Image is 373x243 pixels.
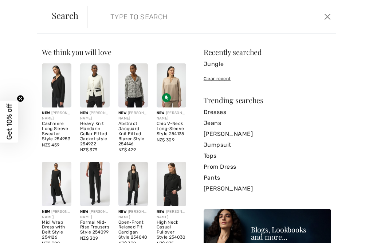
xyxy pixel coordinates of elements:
span: New [80,209,88,214]
a: Jeans [204,118,331,129]
span: New [118,209,126,214]
a: Dresses [204,107,331,118]
a: [PERSON_NAME] [204,129,331,140]
span: New [42,111,50,115]
span: New [80,111,88,115]
div: [PERSON_NAME] [80,209,110,220]
span: NZ$ 459 [42,142,59,148]
div: Open-Front Relaxed Fit Cardigan Style 254040 [118,220,148,240]
div: [PERSON_NAME] [80,110,110,121]
img: Abstract Jacquard Knit Fitted Blazer Style 254146. Off White/Black [118,63,148,107]
img: Sustainable Fabric [162,93,171,102]
div: Clear recent [204,75,331,82]
div: [PERSON_NAME] [118,209,148,220]
a: Prom Dress [204,161,331,172]
span: NZ$ 309 [157,137,174,142]
div: Cashmere Long Sleeve Sweater Style 254953 [42,121,71,141]
div: Midi Wrap Dress with Belt Style 254126 [42,220,71,240]
span: NZ$ 309 [80,236,98,241]
button: Close teaser [17,95,24,102]
div: [PERSON_NAME] [157,110,186,121]
div: Recently searched [204,48,331,56]
a: Tops [204,150,331,161]
input: TYPE TO SEARCH [105,6,268,28]
div: [PERSON_NAME] [42,110,71,121]
button: Close [322,11,333,23]
div: [PERSON_NAME] [118,110,148,121]
a: [PERSON_NAME] [204,183,331,194]
img: Chic V-Neck Long-Sleeve Style 254135. Fawn [157,63,186,107]
img: High Neck Casual Pullover Style 254030. Black [157,162,186,206]
div: [PERSON_NAME] [42,209,71,220]
div: Abstract Jacquard Knit Fitted Blazer Style 254146 [118,121,148,146]
img: Formal Mid-Rise Trousers Style 254099. Black [80,162,110,206]
img: Cashmere Long Sleeve Sweater Style 254953. Black [42,63,71,107]
img: Midi Wrap Dress with Belt Style 254126. Black [42,162,71,206]
div: Blogs, Lookbooks and more... [251,226,327,240]
div: [PERSON_NAME] [157,209,186,220]
span: New [118,111,126,115]
img: Heavy Knit Mandarin Collar Fitted Jacket style 254922. Vanilla/Black [80,63,110,107]
span: New [157,209,165,214]
a: Jumpsuit [204,140,331,150]
div: Formal Mid-Rise Trousers Style 254099 [80,220,110,235]
a: Jungle [204,59,331,70]
span: New [42,209,50,214]
span: NZ$ 429 [118,147,136,152]
span: New [157,111,165,115]
span: Search [52,11,78,20]
span: Get 10% off [5,103,13,140]
div: Trending searches [204,97,331,104]
div: Heavy Knit Mandarin Collar Fitted Jacket style 254922 [80,121,110,146]
div: Chic V-Neck Long-Sleeve Style 254135 [157,121,186,136]
a: Pants [204,172,331,183]
img: Open-Front Relaxed Fit Cardigan Style 254040. Black/Black [118,162,148,206]
span: NZ$ 379 [80,147,97,152]
span: We think you will love [42,47,111,57]
div: High Neck Casual Pullover Style 254030 [157,220,186,240]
